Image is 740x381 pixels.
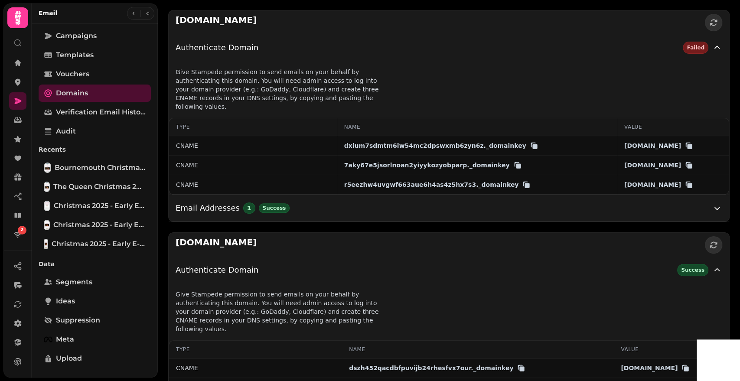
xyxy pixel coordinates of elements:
button: r5eezhw4uvgwf663aue6h4as4z5hx7s3._domainkey [344,180,531,189]
a: Audit [39,123,151,140]
p: Recents [39,142,151,157]
div: CNAME [176,161,330,169]
span: Email Addresses [176,202,240,214]
div: Type [176,124,330,130]
div: CNAME [176,141,330,150]
a: Segments [39,274,151,291]
span: Bournemouth Christmas 2025 - 10% OFF [55,163,146,173]
a: Meta [39,331,151,348]
div: Value [624,124,722,130]
span: Campaigns [56,31,97,41]
span: Verification email history [56,107,146,117]
button: dxium7sdmtm6iw54mc2dpswxmb6zyn6z._domainkey [344,141,538,150]
img: Christmas 2025 - Early E-blast The Queen at Chester Hotel [45,240,47,248]
iframe: Chat Widget [697,339,740,381]
a: The Queen Christmas 2025 - 10% OFF Festive StaysThe Queen Christmas 2025 - 10% OFF Festive Stays [39,178,151,195]
span: Christmas 2025 - Early E-blast The Queen at [PERSON_NAME][GEOGRAPHIC_DATA] [52,239,146,249]
img: Bournemouth Christmas 2025 - 10% OFF [45,163,50,172]
span: The Queen Christmas 2025 - 10% OFF Festive Stays [53,182,146,192]
span: Christmas 2025 - Early E-blast Bournemouth Carlton [53,220,146,230]
span: Ideas [56,296,75,306]
a: Upload [39,350,151,367]
div: CNAME [176,364,335,372]
div: Success [677,264,708,276]
h2: [DOMAIN_NAME] [176,14,257,31]
span: Audit [56,126,76,137]
button: Authenticate DomainFailed [169,35,729,61]
span: Authenticate Domain [176,42,258,54]
span: Domains [56,88,88,98]
img: The Queen Christmas 2025 - 10% OFF Festive Stays [45,182,49,191]
a: Christmas 2025 - Early E-blast The Queen at Chester HotelChristmas 2025 - Early E-blast The Queen... [39,235,151,253]
button: dszh452qacdbfpuvijb24rhesfvx7our._domainkey [349,364,525,372]
span: Meta [56,334,74,345]
button: Authenticate DomainSuccess [169,257,729,283]
a: Verification email history [39,104,151,121]
span: Christmas 2025 - Early E-blast Derby Mickleover [54,201,146,211]
button: [DOMAIN_NAME] [624,180,693,189]
a: Bournemouth Christmas 2025 - 10% OFFBournemouth Christmas 2025 - 10% OFF [39,159,151,176]
a: Campaigns [39,27,151,45]
div: Type [176,346,335,353]
a: Vouchers [39,65,151,83]
a: Ideas [39,293,151,310]
h2: [DOMAIN_NAME] [176,236,257,254]
div: Failed [683,42,708,54]
span: Vouchers [56,69,89,79]
div: Authenticate DomainFailed [169,61,729,195]
button: Email Addresses1Success [169,195,729,221]
button: [DOMAIN_NAME] [624,141,693,150]
a: Domains [39,85,151,102]
p: Give Stampede permission to send emails on your behalf by authenticating this domain. You will ne... [169,61,391,118]
button: [DOMAIN_NAME] [621,364,690,372]
a: Christmas 2025 - Early E-blast Derby MickleoverChristmas 2025 - Early E-blast Derby Mickleover [39,197,151,215]
a: 2 [9,226,26,243]
span: Segments [56,277,92,287]
p: Give Stampede permission to send emails on your behalf by authenticating this domain. You will ne... [169,283,391,340]
div: CNAME [176,180,330,189]
span: 2 [21,227,23,233]
div: 1 [243,202,255,214]
button: 7aky67e5jsorlnoan2yiyykozyobparp._domainkey [344,161,522,169]
span: Upload [56,353,82,364]
span: Authenticate Domain [176,264,258,276]
div: Value [621,346,722,353]
a: Templates [39,46,151,64]
a: Christmas 2025 - Early E-blast Bournemouth CarltonChristmas 2025 - Early E-blast Bournemouth Carlton [39,216,151,234]
img: Christmas 2025 - Early E-blast Derby Mickleover [45,202,49,210]
h2: Email [39,9,57,17]
button: [DOMAIN_NAME] [624,161,693,169]
span: Suppression [56,315,100,326]
div: Success [259,203,290,213]
div: Name [344,124,610,130]
span: Templates [56,50,94,60]
p: Data [39,256,151,272]
img: Christmas 2025 - Early E-blast Bournemouth Carlton [45,221,49,229]
a: Suppression [39,312,151,329]
div: Name [349,346,607,353]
